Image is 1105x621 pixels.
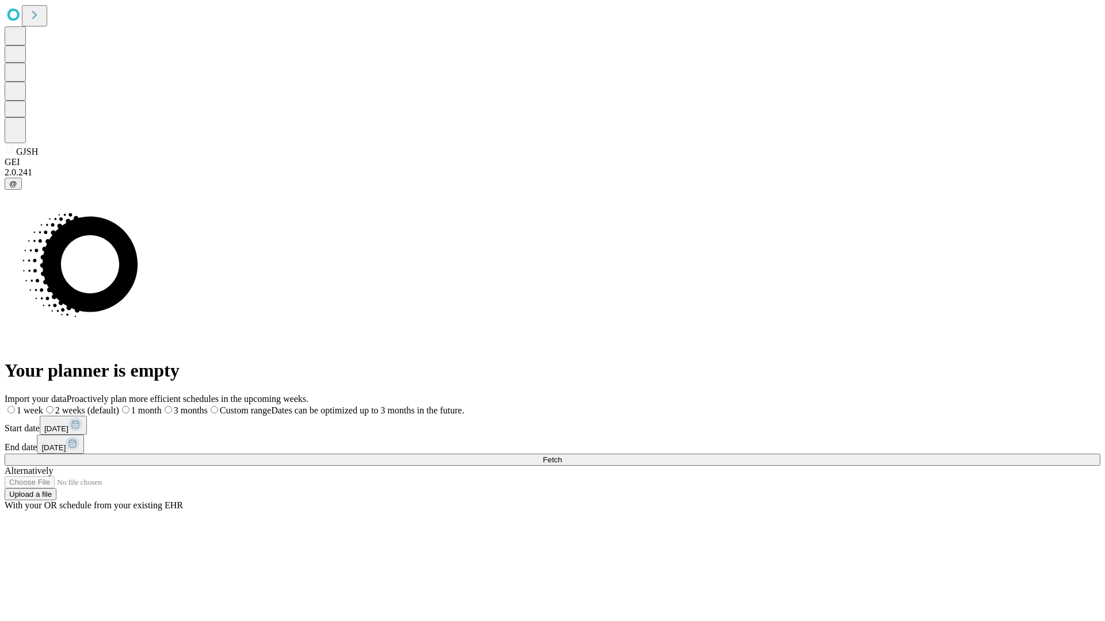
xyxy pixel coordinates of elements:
span: Custom range [220,405,271,415]
span: Dates can be optimized up to 3 months in the future. [271,405,464,415]
input: 1 week [7,406,15,413]
button: @ [5,178,22,190]
span: Import your data [5,394,67,404]
div: 2.0.241 [5,167,1100,178]
div: Start date [5,416,1100,435]
input: 2 weeks (default) [46,406,54,413]
span: [DATE] [44,424,68,433]
input: 3 months [165,406,172,413]
input: 1 month [122,406,129,413]
span: GJSH [16,147,38,156]
span: [DATE] [41,443,66,452]
span: 2 weeks (default) [55,405,119,415]
span: 3 months [174,405,208,415]
span: 1 month [131,405,162,415]
button: [DATE] [40,416,87,435]
span: Alternatively [5,466,53,476]
input: Custom rangeDates can be optimized up to 3 months in the future. [211,406,218,413]
h1: Your planner is empty [5,360,1100,381]
span: @ [9,179,17,188]
div: End date [5,435,1100,454]
button: [DATE] [37,435,84,454]
span: 1 week [17,405,43,415]
span: With your OR schedule from your existing EHR [5,500,183,510]
span: Proactively plan more efficient schedules in the upcoming weeks. [67,394,308,404]
div: GEI [5,157,1100,167]
span: Fetch [543,455,562,464]
button: Fetch [5,454,1100,466]
button: Upload a file [5,488,56,500]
